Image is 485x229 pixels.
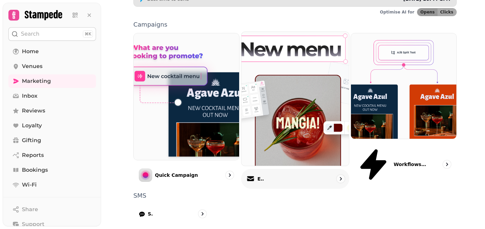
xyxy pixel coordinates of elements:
[236,25,354,173] img: Email
[440,10,453,14] span: Clicks
[8,119,96,132] a: Loyalty
[134,33,239,160] img: Quick Campaign
[8,89,96,103] a: Inbox
[133,33,239,187] a: Quick CampaignQuick Campaign
[394,161,427,168] p: Workflows (coming soon)
[8,134,96,147] a: Gifting
[22,47,39,56] span: Home
[21,30,39,38] p: Search
[226,172,233,178] svg: go to
[8,74,96,88] a: Marketing
[22,107,45,115] span: Reviews
[8,203,96,216] button: Share
[351,33,456,139] img: Workflows (coming soon)
[133,193,457,199] p: SMS
[148,210,153,217] p: SMS
[22,92,37,100] span: Inbox
[22,77,51,85] span: Marketing
[22,220,44,228] span: Support
[8,178,96,192] a: Wi-Fi
[199,210,206,217] svg: go to
[155,172,198,178] p: Quick Campaign
[22,205,38,214] span: Share
[133,22,457,28] p: Campaigns
[8,45,96,58] a: Home
[241,31,349,189] a: EmailEmail
[257,175,264,182] p: Email
[8,163,96,177] a: Bookings
[417,8,438,16] button: Opens
[22,62,42,70] span: Venues
[8,104,96,118] a: Reviews
[351,33,457,187] a: Workflows (coming soon)Workflows (coming soon)
[22,166,48,174] span: Bookings
[22,122,42,130] span: Loyalty
[380,9,414,15] p: Optimise AI for
[8,60,96,73] a: Venues
[22,151,44,159] span: Reports
[420,10,435,14] span: Opens
[8,27,96,41] button: Search⌘K
[133,204,212,224] a: SMS
[337,175,344,182] svg: go to
[438,8,456,16] button: Clicks
[8,149,96,162] a: Reports
[83,30,93,38] div: ⌘K
[22,181,37,189] span: Wi-Fi
[444,161,450,168] svg: go to
[22,136,41,144] span: Gifting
